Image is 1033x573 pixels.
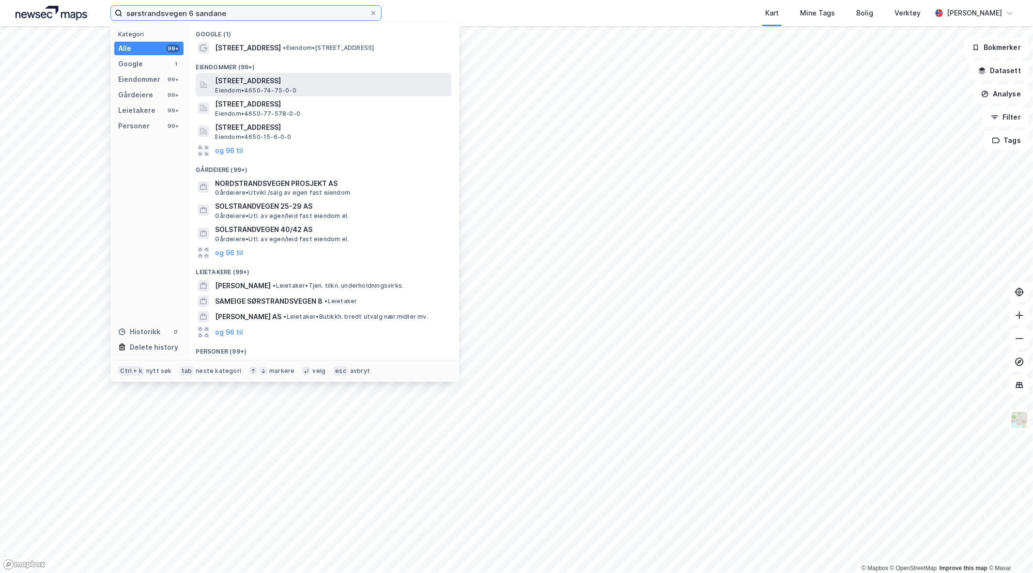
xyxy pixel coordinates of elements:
span: Leietaker • Tjen. tilkn. underholdningsvirks. [273,282,403,290]
span: SOLSTRANDVEGEN 40/42 AS [215,224,447,235]
div: Leietakere [118,105,155,116]
div: Delete history [130,341,178,353]
span: Eiendom • 4650-74-75-0-0 [215,87,296,94]
div: Bolig [856,7,873,19]
span: Leietaker • Butikkh. bredt utvalg nær.midler mv. [283,313,428,321]
span: • [273,282,276,289]
div: Alle [118,43,131,54]
span: [PERSON_NAME] [215,280,271,292]
button: Bokmerker [964,38,1029,57]
span: • [283,44,286,51]
div: Eiendommer (99+) [188,56,459,73]
span: Eiendom • 4650-77-578-0-0 [215,110,300,118]
button: Analyse [973,84,1029,104]
div: Ctrl + k [118,366,144,376]
button: og 96 til [215,247,243,259]
span: [STREET_ADDRESS] [215,98,447,110]
div: Leietakere (99+) [188,261,459,278]
span: Gårdeiere • Utl. av egen/leid fast eiendom el. [215,212,349,220]
div: Google [118,58,143,70]
span: NORDSTRANDSVEGEN PROSJEKT AS [215,178,447,189]
a: Mapbox [862,565,888,572]
a: OpenStreetMap [890,565,937,572]
button: og 96 til [215,326,243,338]
span: [STREET_ADDRESS] [215,75,447,87]
div: neste kategori [196,367,241,375]
span: Gårdeiere • Utvikl./salg av egen fast eiendom [215,189,350,197]
span: Eiendom • 4650-15-6-0-0 [215,133,291,141]
a: Improve this map [940,565,987,572]
button: og 96 til [215,145,243,156]
img: Z [1010,411,1029,429]
div: 1 [172,60,180,68]
span: • [283,313,286,320]
span: Gårdeiere • Utl. av egen/leid fast eiendom el. [215,235,349,243]
span: Eiendom • [STREET_ADDRESS] [283,44,374,52]
input: Søk på adresse, matrikkel, gårdeiere, leietakere eller personer [123,6,370,20]
span: • [324,297,327,305]
div: Personer (99+) [188,340,459,357]
a: Mapbox homepage [3,559,46,570]
div: 99+ [166,122,180,130]
div: nytt søk [146,367,172,375]
div: [PERSON_NAME] [947,7,1002,19]
div: Historikk [118,326,160,338]
div: markere [269,367,294,375]
div: Google (1) [188,23,459,40]
div: Personer [118,120,150,132]
div: 0 [172,328,180,336]
div: velg [312,367,325,375]
div: Eiendommer [118,74,160,85]
div: Verktøy [894,7,921,19]
div: 99+ [166,45,180,52]
span: [STREET_ADDRESS] [215,122,447,133]
div: avbryt [350,367,370,375]
span: [PERSON_NAME] AS [215,311,281,323]
div: Gårdeiere (99+) [188,158,459,176]
div: Kart [765,7,779,19]
span: Leietaker [324,297,357,305]
div: 99+ [166,107,180,114]
span: SOLSTRANDVEGEN 25-29 AS [215,201,447,212]
button: Tags [984,131,1029,150]
div: Kategori [118,31,184,38]
div: esc [333,366,348,376]
button: Filter [983,108,1029,127]
span: [STREET_ADDRESS] [215,42,281,54]
div: 99+ [166,91,180,99]
iframe: Chat Widget [985,527,1033,573]
div: tab [180,366,194,376]
span: SAMEIGE SØRSTRANDSVEGEN 8 [215,295,323,307]
div: 99+ [166,76,180,83]
button: Datasett [970,61,1029,80]
div: Mine Tags [800,7,835,19]
div: Gårdeiere [118,89,153,101]
img: logo.a4113a55bc3d86da70a041830d287a7e.svg [15,6,87,20]
div: Kontrollprogram for chat [985,527,1033,573]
